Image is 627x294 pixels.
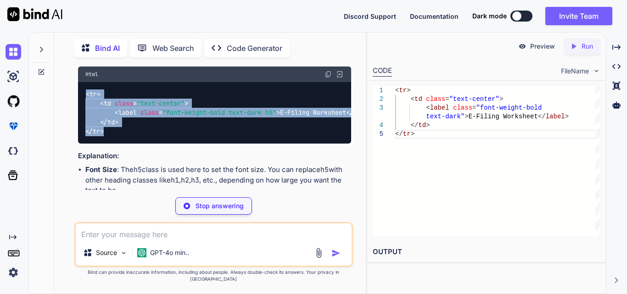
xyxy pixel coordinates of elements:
img: Bind AI [7,7,62,21]
span: "font-weight-bold text-dark h5" [162,109,276,117]
span: tr [399,87,407,94]
code: h3 [191,176,199,185]
img: Open in Browser [336,70,344,78]
span: Html [85,71,98,78]
span: > [407,87,410,94]
span: "text-center" [137,99,185,107]
code: h1 [171,176,179,185]
code: h2 [181,176,189,185]
button: Invite Team [545,7,612,25]
span: = [472,104,476,111]
code: h5 [134,165,142,174]
span: < [411,95,414,103]
p: Web Search [152,43,194,54]
p: Source [96,248,117,257]
div: 2 [373,95,383,104]
img: attachment [313,248,324,258]
code: h5 [320,165,329,174]
span: td [107,118,115,126]
span: < = > [100,99,188,107]
span: </ > [346,109,375,117]
img: darkCloudIdeIcon [6,143,21,159]
span: </ [395,130,403,138]
button: Discord Support [344,11,396,21]
img: GPT-4o mini [137,248,146,257]
span: </ > [100,118,118,126]
span: td [414,95,422,103]
h3: Explanation: [78,151,351,161]
span: > [499,95,503,103]
img: chat [6,44,21,60]
span: td [418,122,426,129]
span: label [430,104,449,111]
p: Run [582,42,593,51]
img: ai-studio [6,69,21,84]
span: </ > [85,127,104,135]
span: </ [411,122,419,129]
span: FileName [561,67,589,76]
img: preview [518,42,526,50]
button: Documentation [410,11,459,21]
div: 1 [373,86,383,95]
span: < [395,87,399,94]
div: 3 [373,104,383,112]
span: > [465,113,468,120]
span: Dark mode [472,11,507,21]
p: Stop answering [196,201,244,211]
span: > [411,130,414,138]
span: Discord Support [344,12,396,20]
img: githubLight [6,94,21,109]
p: GPT-4o min.. [150,248,189,257]
span: tr [403,130,411,138]
span: label [118,109,137,117]
div: 5 [373,130,383,139]
span: = [445,95,449,103]
img: settings [6,265,21,280]
p: Bind AI [95,43,120,54]
span: class [453,104,472,111]
p: Code Generator [227,43,282,54]
span: > [426,122,430,129]
img: premium [6,118,21,134]
span: E-Filing Worksheet [469,113,538,120]
img: Pick Models [120,249,128,257]
span: class [426,95,445,103]
div: CODE [373,66,392,77]
span: label [546,113,565,120]
span: "text-center" [449,95,499,103]
span: tr [90,90,97,98]
span: tr [93,127,100,135]
span: text-dark" [426,113,465,120]
h2: OUTPUT [367,241,606,263]
div: 4 [373,121,383,130]
span: class [115,99,133,107]
span: class [140,109,159,117]
img: copy [325,71,332,78]
span: < = > [115,109,280,117]
img: icon [331,249,341,258]
code: E-Filing Worksheet [85,89,375,136]
li: : The class is used here to set the font size. You can replace with other heading classes like , ... [85,165,351,196]
img: chevron down [593,67,600,75]
p: Bind can provide inaccurate information, including about people. Always double-check its answers.... [74,269,353,283]
span: > [565,113,569,120]
span: td [104,99,111,107]
strong: Font Size [85,165,117,174]
span: < > [86,90,101,98]
p: Preview [530,42,555,51]
span: </ [538,113,546,120]
span: < [426,104,430,111]
span: "font-weight-bold [476,104,542,111]
span: Documentation [410,12,459,20]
